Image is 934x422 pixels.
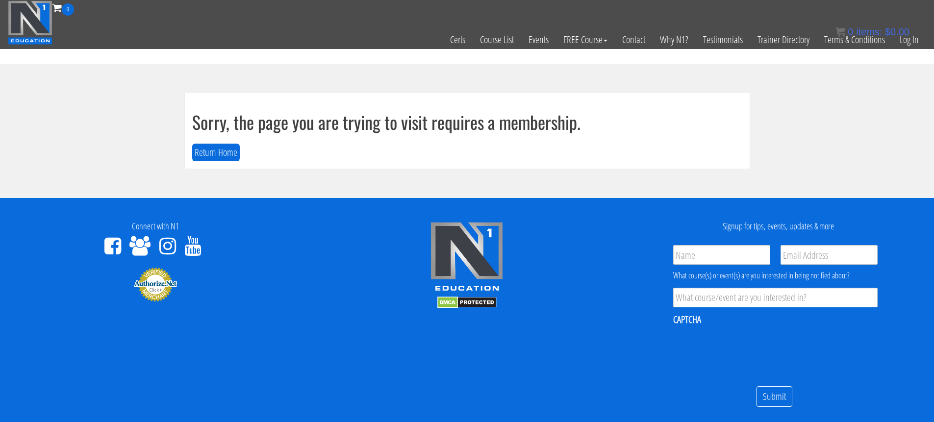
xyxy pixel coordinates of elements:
[673,332,822,371] iframe: reCAPTCHA
[835,27,845,37] img: icon11.png
[7,222,304,231] h4: Connect with N1
[817,16,892,64] a: Terms & Conditions
[630,222,927,231] h4: Signup for tips, events, updates & more
[673,313,701,326] label: CAPTCHA
[133,267,177,302] img: Authorize.Net Merchant - Click to Verify
[673,288,878,307] input: What course/event are you interested in?
[192,144,240,162] button: Return Home
[750,16,817,64] a: Trainer Directory
[443,16,473,64] a: Certs
[62,3,74,16] span: 0
[430,222,504,294] img: n1-edu-logo
[8,0,52,45] img: n1-education
[885,26,909,37] bdi: 0.00
[781,245,878,265] input: Email Address
[653,16,696,64] a: Why N1?
[673,270,878,281] div: What course(s) or event(s) are you interested in being notified about?
[521,16,556,64] a: Events
[848,26,853,37] span: 0
[856,26,882,37] span: items:
[885,26,890,37] span: $
[192,112,742,132] h1: Sorry, the page you are trying to visit requires a membership.
[696,16,750,64] a: Testimonials
[757,386,792,407] input: Submit
[473,16,521,64] a: Course List
[615,16,653,64] a: Contact
[52,1,74,14] a: 0
[437,297,497,308] img: DMCA.com Protection Status
[673,245,770,265] input: Name
[556,16,615,64] a: FREE Course
[835,26,909,37] a: 0 items: $0.00
[892,16,926,64] a: Log In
